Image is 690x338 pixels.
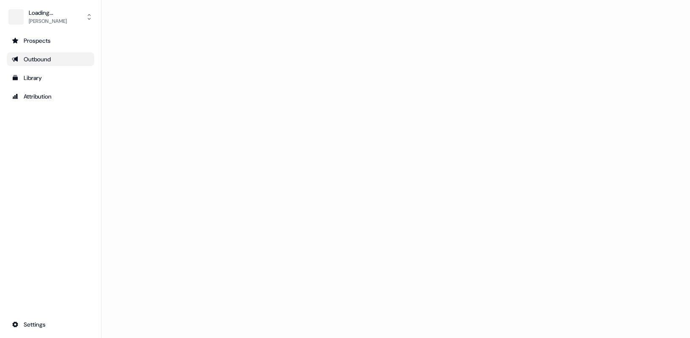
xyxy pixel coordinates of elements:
[7,34,94,47] a: Go to prospects
[12,55,89,63] div: Outbound
[12,36,89,45] div: Prospects
[7,90,94,103] a: Go to attribution
[12,74,89,82] div: Library
[7,318,94,331] a: Go to integrations
[7,7,94,27] button: Loading...[PERSON_NAME]
[12,320,89,329] div: Settings
[29,8,67,17] div: Loading...
[7,52,94,66] a: Go to outbound experience
[12,92,89,101] div: Attribution
[29,17,67,25] div: [PERSON_NAME]
[7,71,94,85] a: Go to templates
